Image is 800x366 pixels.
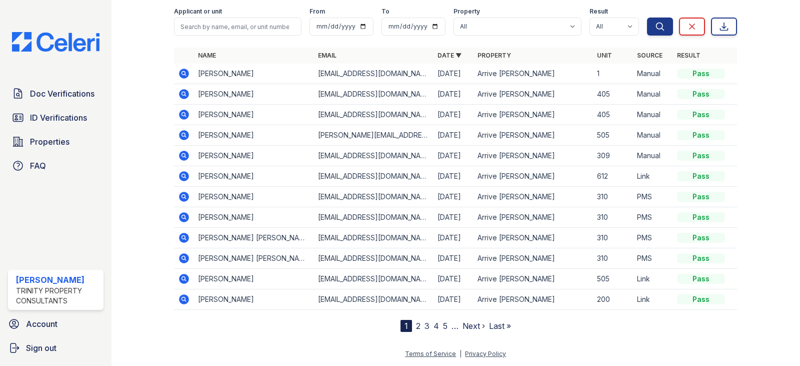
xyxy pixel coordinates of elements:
[473,187,593,207] td: Arrive [PERSON_NAME]
[194,289,313,310] td: [PERSON_NAME]
[433,248,473,269] td: [DATE]
[489,321,511,331] a: Last »
[633,187,673,207] td: PMS
[451,320,458,332] span: …
[473,84,593,105] td: Arrive [PERSON_NAME]
[381,8,389,16] label: To
[26,318,57,330] span: Account
[433,146,473,166] td: [DATE]
[593,187,633,207] td: 310
[194,105,313,125] td: [PERSON_NAME]
[633,228,673,248] td: PMS
[318,52,336,59] a: Email
[194,269,313,289] td: [PERSON_NAME]
[433,84,473,105] td: [DATE]
[400,320,412,332] div: 1
[633,289,673,310] td: Link
[473,64,593,84] td: Arrive [PERSON_NAME]
[473,289,593,310] td: Arrive [PERSON_NAME]
[633,207,673,228] td: PMS
[16,274,99,286] div: [PERSON_NAME]
[424,321,429,331] a: 3
[4,314,107,334] a: Account
[593,166,633,187] td: 612
[314,125,433,146] td: [PERSON_NAME][EMAIL_ADDRESS][PERSON_NAME][DOMAIN_NAME]
[593,269,633,289] td: 505
[194,187,313,207] td: [PERSON_NAME]
[314,187,433,207] td: [EMAIL_ADDRESS][DOMAIN_NAME]
[4,338,107,358] a: Sign out
[633,146,673,166] td: Manual
[30,112,87,124] span: ID Verifications
[314,146,433,166] td: [EMAIL_ADDRESS][DOMAIN_NAME]
[8,132,103,152] a: Properties
[473,125,593,146] td: Arrive [PERSON_NAME]
[30,160,46,172] span: FAQ
[453,8,480,16] label: Property
[433,105,473,125] td: [DATE]
[473,207,593,228] td: Arrive [PERSON_NAME]
[473,269,593,289] td: Arrive [PERSON_NAME]
[633,105,673,125] td: Manual
[677,130,725,140] div: Pass
[473,248,593,269] td: Arrive [PERSON_NAME]
[433,207,473,228] td: [DATE]
[194,228,313,248] td: [PERSON_NAME] [PERSON_NAME]
[477,52,511,59] a: Property
[593,125,633,146] td: 505
[26,342,56,354] span: Sign out
[443,321,447,331] a: 5
[593,105,633,125] td: 405
[633,166,673,187] td: Link
[433,187,473,207] td: [DATE]
[677,171,725,181] div: Pass
[593,146,633,166] td: 309
[405,350,456,357] a: Terms of Service
[593,289,633,310] td: 200
[462,321,485,331] a: Next ›
[314,207,433,228] td: [EMAIL_ADDRESS][DOMAIN_NAME]
[314,105,433,125] td: [EMAIL_ADDRESS][DOMAIN_NAME]
[433,321,439,331] a: 4
[433,228,473,248] td: [DATE]
[473,228,593,248] td: Arrive [PERSON_NAME]
[194,207,313,228] td: [PERSON_NAME]
[198,52,216,59] a: Name
[465,350,506,357] a: Privacy Policy
[314,84,433,105] td: [EMAIL_ADDRESS][DOMAIN_NAME]
[637,52,662,59] a: Source
[593,248,633,269] td: 310
[16,286,99,306] div: Trinity Property Consultants
[8,84,103,104] a: Doc Verifications
[194,248,313,269] td: [PERSON_NAME] [PERSON_NAME]
[677,89,725,99] div: Pass
[194,64,313,84] td: [PERSON_NAME]
[437,52,461,59] a: Date ▼
[314,289,433,310] td: [EMAIL_ADDRESS][DOMAIN_NAME]
[194,125,313,146] td: [PERSON_NAME]
[194,166,313,187] td: [PERSON_NAME]
[433,166,473,187] td: [DATE]
[8,108,103,128] a: ID Verifications
[4,32,107,52] img: CE_Logo_Blue-a8612792a0a2168367f1c8372b55b34899dd931a85d93a1a3d3e32e68fde9ad4.png
[314,248,433,269] td: [EMAIL_ADDRESS][DOMAIN_NAME]
[433,289,473,310] td: [DATE]
[633,125,673,146] td: Manual
[459,350,461,357] div: |
[593,64,633,84] td: 1
[677,110,725,120] div: Pass
[433,64,473,84] td: [DATE]
[593,228,633,248] td: 310
[677,212,725,222] div: Pass
[8,156,103,176] a: FAQ
[314,64,433,84] td: [EMAIL_ADDRESS][DOMAIN_NAME]
[174,8,222,16] label: Applicant or unit
[473,105,593,125] td: Arrive [PERSON_NAME]
[194,146,313,166] td: [PERSON_NAME]
[597,52,612,59] a: Unit
[589,8,608,16] label: Result
[593,207,633,228] td: 310
[30,88,94,100] span: Doc Verifications
[473,166,593,187] td: Arrive [PERSON_NAME]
